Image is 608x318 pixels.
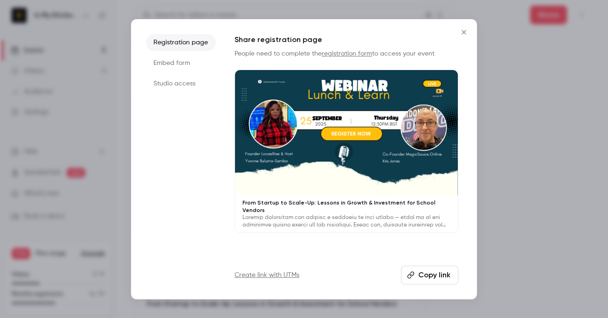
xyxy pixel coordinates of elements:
a: Create link with UTMs [235,270,299,280]
a: From Startup to Scale-Up: Lessons in Growth & Investment for School VendorsLoremip dolorsitam con... [235,70,458,233]
p: People need to complete the to access your event [235,49,458,58]
button: Copy link [401,266,458,284]
p: Loremip dolorsitam con adipisc e seddoeiu te inci utlabo — etdol ma al eni adminimve quisno exerc... [242,214,450,229]
li: Registration page [146,34,216,51]
li: Studio access [146,75,216,92]
p: From Startup to Scale-Up: Lessons in Growth & Investment for School Vendors [242,199,450,214]
a: registration form [322,50,372,57]
h1: Share registration page [235,34,458,45]
li: Embed form [146,55,216,71]
button: Close [455,23,473,42]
